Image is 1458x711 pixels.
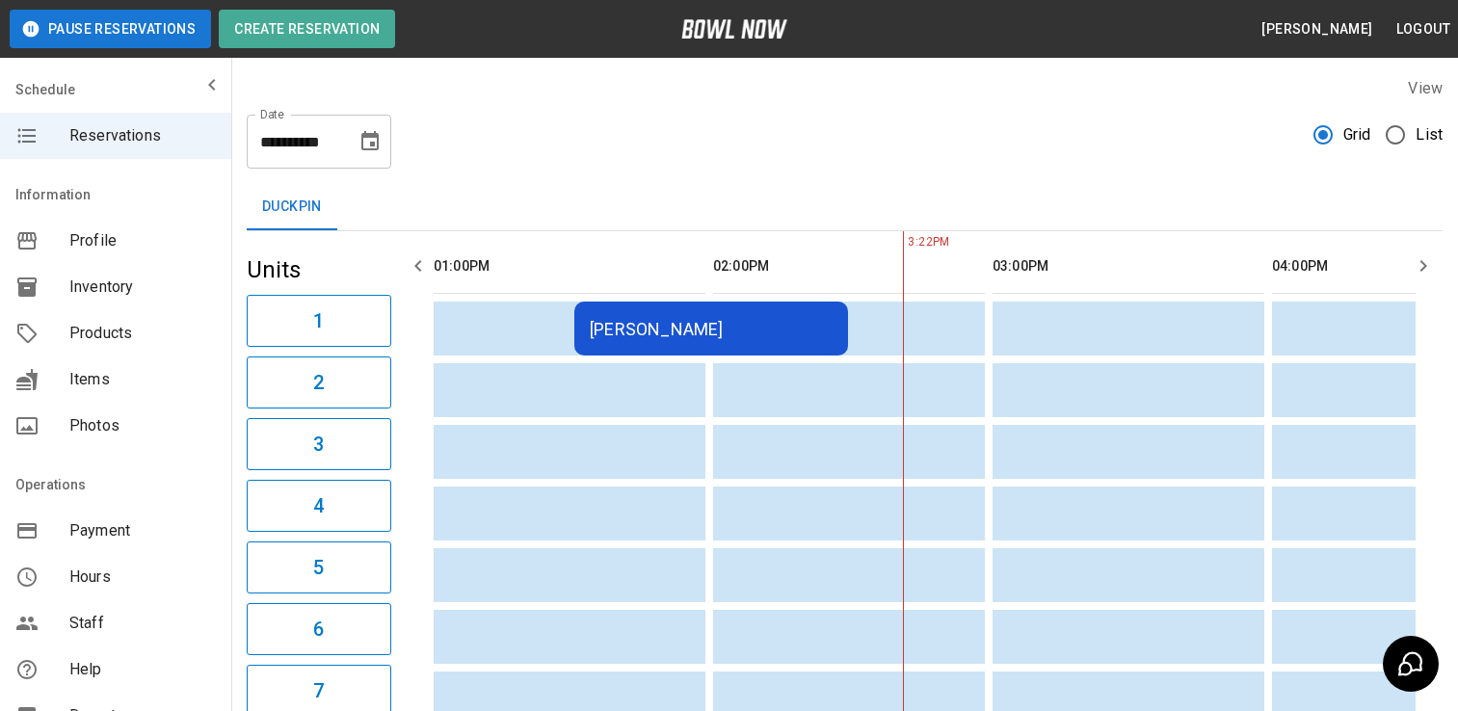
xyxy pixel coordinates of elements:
[351,122,389,161] button: Choose date, selected date is Aug 14, 2025
[247,541,391,593] button: 5
[713,239,985,294] th: 02:00PM
[10,10,211,48] button: Pause Reservations
[313,614,324,645] h6: 6
[69,414,216,437] span: Photos
[313,305,324,336] h6: 1
[1416,123,1443,146] span: List
[69,229,216,252] span: Profile
[69,276,216,299] span: Inventory
[69,612,216,635] span: Staff
[69,368,216,391] span: Items
[69,658,216,681] span: Help
[247,184,337,230] button: Duckpin
[247,295,391,347] button: 1
[69,519,216,542] span: Payment
[434,239,705,294] th: 01:00PM
[1254,12,1380,47] button: [PERSON_NAME]
[1343,123,1371,146] span: Grid
[247,184,1443,230] div: inventory tabs
[69,322,216,345] span: Products
[247,603,391,655] button: 6
[69,566,216,589] span: Hours
[1408,79,1443,97] label: View
[313,429,324,460] h6: 3
[313,367,324,398] h6: 2
[247,418,391,470] button: 3
[247,480,391,532] button: 4
[993,239,1264,294] th: 03:00PM
[313,675,324,706] h6: 7
[247,356,391,408] button: 2
[313,552,324,583] h6: 5
[69,124,216,147] span: Reservations
[219,10,395,48] button: Create Reservation
[681,19,787,39] img: logo
[590,319,833,339] div: [PERSON_NAME]
[313,490,324,521] h6: 4
[247,254,391,285] h5: Units
[1389,12,1458,47] button: Logout
[903,233,908,252] span: 3:22PM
